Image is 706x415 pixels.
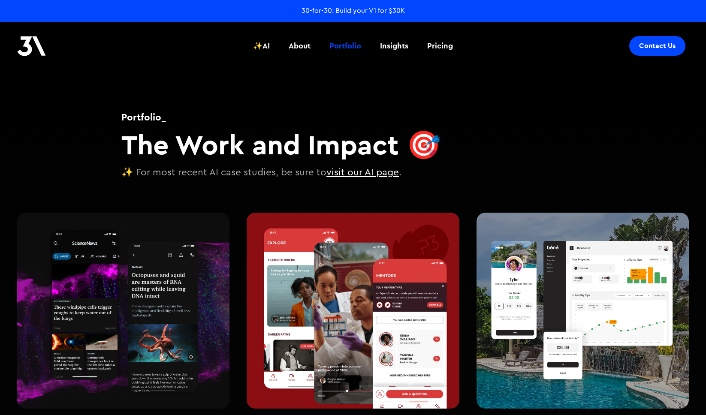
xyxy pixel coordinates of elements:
a: Pricing [422,30,458,62]
div: Portfolio [329,40,361,51]
a: visit our AI page [326,168,399,177]
a: Insights [375,30,413,62]
img: Béné Tipping provides digital tipping for the Hospitality Industry [477,213,689,409]
div: Contact Us [639,42,676,50]
div: ✨AI [253,40,270,51]
img: Mentorship & Community Apps [247,213,459,409]
a: Portfolio [324,30,366,62]
h2: The Work and Impact 🎯 [121,128,441,161]
div: About [289,40,311,51]
a: Contact Us [629,36,685,56]
div: Pricing [427,40,453,51]
p: ✨ For most recent AI case studies, be sure to . [121,165,441,180]
h1: Portfolio_ [121,110,441,124]
a: ✨AI [248,30,275,62]
div: Insights [380,40,408,51]
a: About [284,30,316,62]
a: 30-for-30: Build your V1 for $30K [302,6,405,15]
img: Mobile Apps for Magazine Publication [17,213,229,409]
